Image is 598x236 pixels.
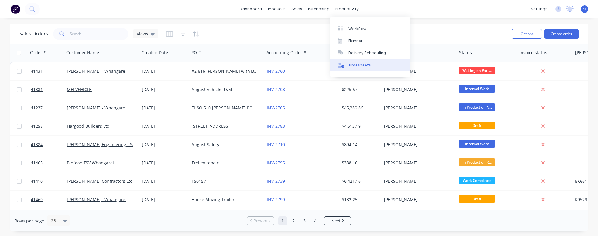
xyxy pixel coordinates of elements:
div: [PERSON_NAME] [384,160,451,166]
span: 41469 [31,197,43,203]
div: [PERSON_NAME] [384,105,451,111]
div: FUSO 510 [PERSON_NAME] PO 825751 [192,105,258,111]
a: MELVEHICLE [67,87,92,92]
div: August Vehicle R&M [192,87,258,93]
span: Draft [459,122,495,129]
span: Internal Work [459,85,495,93]
div: productivity [332,5,362,14]
span: 41258 [31,123,43,129]
a: 41467 [31,209,67,227]
span: 41381 [31,87,43,93]
div: products [265,5,288,14]
div: [DATE] [142,68,187,74]
span: In Production N... [459,103,495,111]
div: 6K661 [575,178,597,184]
div: Trolley repair [192,160,258,166]
div: [DATE] [142,178,187,184]
div: sales [288,5,305,14]
a: 41465 [31,154,67,172]
div: [PERSON_NAME] [384,197,451,203]
div: August Safety [192,142,258,148]
a: 41237 [31,99,67,117]
input: Search... [70,28,129,40]
a: INV-2760 [267,68,285,74]
span: Next [331,218,341,224]
a: 41384 [31,136,67,154]
a: 41469 [31,191,67,209]
a: 41410 [31,172,67,190]
div: Planner [348,38,363,44]
div: Timesheets [348,63,371,68]
div: K9529 [575,197,597,203]
div: 150157 [192,178,258,184]
a: INV-2799 [267,197,285,202]
span: Draft [459,195,495,203]
div: [PERSON_NAME] [384,123,451,129]
a: dashboard [237,5,265,14]
div: PO # [191,50,201,56]
a: 41431 [31,62,67,80]
a: Delivery Scheduling [330,47,410,59]
div: Workflow [348,26,366,32]
div: $4,513.19 [342,123,377,129]
a: [PERSON_NAME] - Whangarei [67,68,126,74]
span: 41237 [31,105,43,111]
div: [PERSON_NAME] [384,87,451,93]
div: Customer Name [66,50,99,56]
div: Delivery Scheduling [348,50,386,56]
div: $132.25 [342,197,377,203]
a: 41258 [31,117,67,135]
a: INV-2710 [267,142,285,147]
div: [PERSON_NAME] [384,178,451,184]
a: [PERSON_NAME] Contractors Ltd [67,178,133,184]
a: Previous page [247,218,274,224]
a: Next page [324,218,351,224]
a: Bidfood FSV Whangarei [67,160,114,166]
button: Options [512,29,542,39]
a: Workflow [330,23,410,35]
span: 41384 [31,142,43,148]
img: Factory [11,5,20,14]
div: Order # [30,50,46,56]
div: purchasing [305,5,332,14]
span: In Production R... [459,158,495,166]
div: [PERSON_NAME] [384,68,451,74]
a: [PERSON_NAME] - Whangarei [67,105,126,111]
a: 41381 [31,81,67,99]
a: [PERSON_NAME] Engineering - Safety [67,142,142,147]
div: [DATE] [142,105,187,111]
a: INV-2795 [267,160,285,166]
ul: Pagination [244,216,354,225]
a: Page 1 is your current page [278,216,287,225]
a: Page 4 [311,216,320,225]
a: Page 2 [289,216,298,225]
span: Views [137,31,148,37]
a: [PERSON_NAME] - Whangarei [67,197,126,202]
div: #2 616 [PERSON_NAME] with Body Lock and Load Anchorage [192,68,258,74]
button: Create order [544,29,579,39]
div: $6,421.16 [342,178,377,184]
a: INV-2783 [267,123,285,129]
span: Work Completed [459,177,495,184]
div: settings [528,5,550,14]
span: SL [583,6,587,12]
a: INV-2708 [267,87,285,92]
div: [DATE] [142,87,187,93]
a: INV-2739 [267,178,285,184]
span: Waiting on Part... [459,67,495,74]
div: Created Date [142,50,168,56]
a: Hargood Builders Ltd [67,123,110,129]
div: Status [459,50,472,56]
a: Planner [330,35,410,47]
div: [DATE] [142,142,187,148]
span: Internal Work [459,140,495,148]
div: [DATE] [142,123,187,129]
a: INV-2705 [267,105,285,111]
div: Invoice status [519,50,547,56]
div: House Moving Trailer [192,197,258,203]
a: Timesheets [330,59,410,71]
div: Accounting Order # [266,50,306,56]
div: $894.14 [342,142,377,148]
div: $45,289.86 [342,105,377,111]
span: Previous [254,218,271,224]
